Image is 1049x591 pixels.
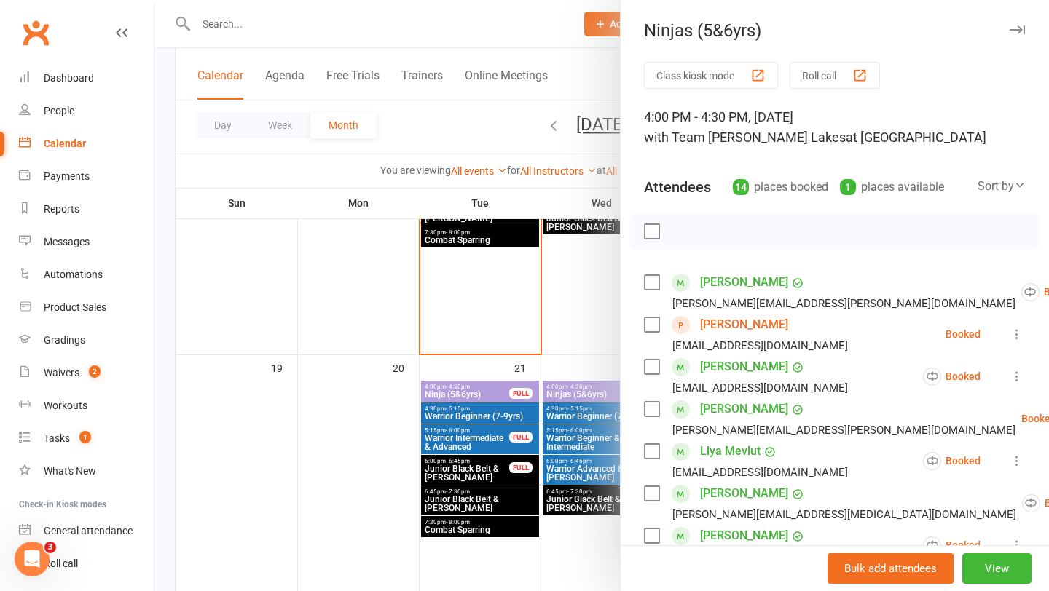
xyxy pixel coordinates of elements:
[733,179,749,195] div: 14
[962,553,1032,584] button: View
[846,130,986,145] span: at [GEOGRAPHIC_DATA]
[44,558,78,569] div: Roll call
[790,62,880,89] button: Roll call
[828,553,954,584] button: Bulk add attendees
[19,515,154,547] a: General attendance kiosk mode
[840,179,856,195] div: 1
[44,203,79,215] div: Reports
[644,130,846,145] span: with Team [PERSON_NAME] Lakes
[672,378,848,397] div: [EMAIL_ADDRESS][DOMAIN_NAME]
[89,365,101,378] span: 2
[923,368,981,386] div: Booked
[19,258,154,291] a: Automations
[19,127,154,160] a: Calendar
[672,336,848,355] div: [EMAIL_ADDRESS][DOMAIN_NAME]
[44,525,133,536] div: General attendance
[700,524,788,547] a: [PERSON_NAME]
[19,357,154,389] a: Waivers 2
[19,547,154,580] a: Roll call
[672,294,1015,313] div: [PERSON_NAME][EMAIL_ADDRESS][PERSON_NAME][DOMAIN_NAME]
[672,505,1016,524] div: [PERSON_NAME][EMAIL_ADDRESS][MEDICAL_DATA][DOMAIN_NAME]
[621,20,1049,41] div: Ninjas (5&6yrs)
[700,482,788,505] a: [PERSON_NAME]
[19,95,154,127] a: People
[19,455,154,488] a: What's New
[44,236,90,247] div: Messages
[644,62,778,89] button: Class kiosk mode
[44,170,90,182] div: Payments
[923,536,981,555] div: Booked
[700,313,788,336] a: [PERSON_NAME]
[44,269,103,280] div: Automations
[79,431,91,443] span: 1
[44,432,70,444] div: Tasks
[19,422,154,455] a: Tasks 1
[19,291,154,324] a: Product Sales
[644,107,1026,148] div: 4:00 PM - 4:30 PM, [DATE]
[19,226,154,258] a: Messages
[44,138,86,149] div: Calendar
[19,389,154,422] a: Workouts
[44,301,106,313] div: Product Sales
[19,193,154,226] a: Reports
[44,465,96,477] div: What's New
[946,329,981,339] div: Booked
[700,440,761,463] a: Liya Mevlut
[700,397,788,421] a: [PERSON_NAME]
[44,542,56,553] span: 3
[19,324,154,357] a: Gradings
[44,367,79,378] div: Waivers
[672,463,848,482] div: [EMAIL_ADDRESS][DOMAIN_NAME]
[44,105,74,116] div: People
[44,334,85,346] div: Gradings
[700,355,788,378] a: [PERSON_NAME]
[840,177,944,197] div: places available
[19,160,154,193] a: Payments
[672,421,1015,440] div: [PERSON_NAME][EMAIL_ADDRESS][PERSON_NAME][DOMAIN_NAME]
[700,271,788,294] a: [PERSON_NAME]
[15,542,50,576] iframe: Intercom live chat
[17,15,54,51] a: Clubworx
[44,72,94,84] div: Dashboard
[978,177,1026,196] div: Sort by
[923,452,981,470] div: Booked
[44,400,87,411] div: Workouts
[19,62,154,95] a: Dashboard
[733,177,828,197] div: places booked
[644,177,711,197] div: Attendees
